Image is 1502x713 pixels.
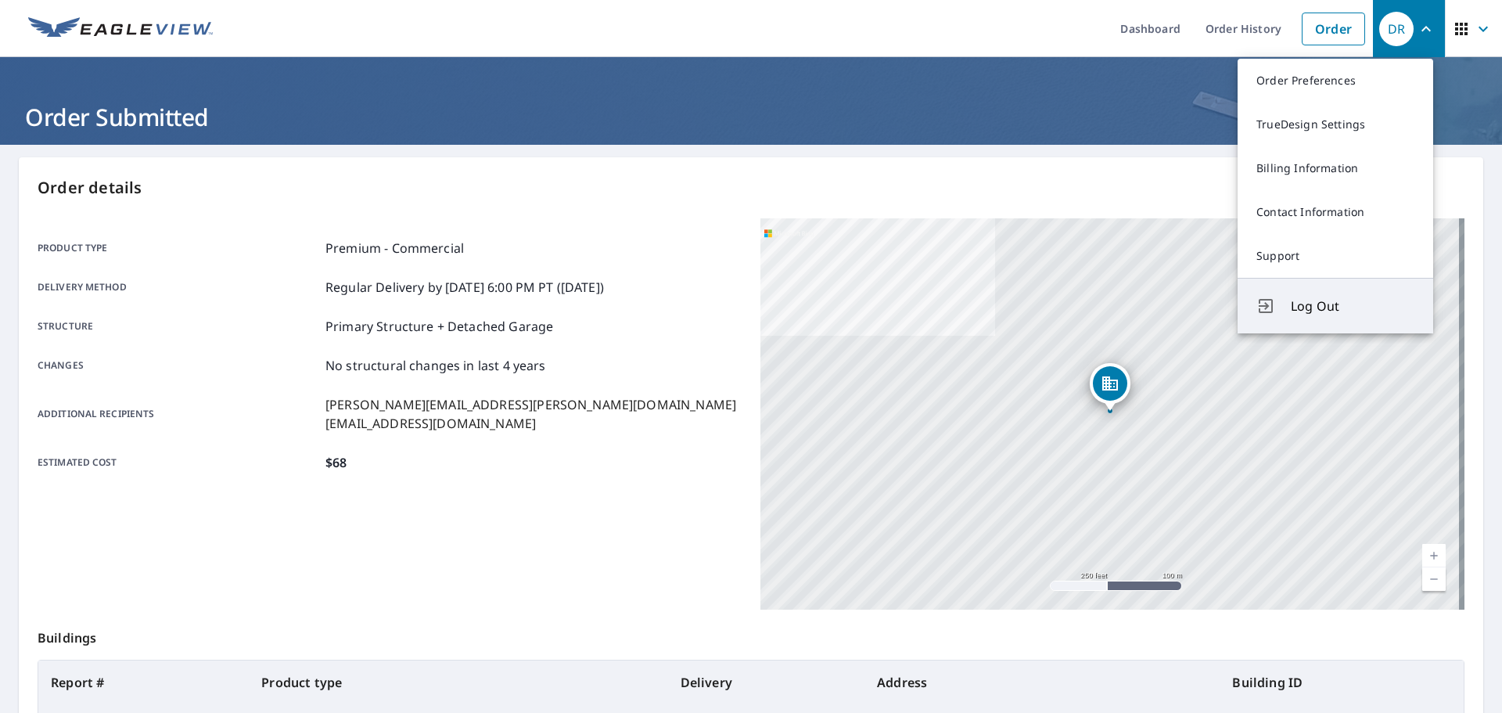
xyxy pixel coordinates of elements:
[1422,544,1446,567] a: Current Level 17, Zoom In
[1238,234,1433,278] a: Support
[38,239,319,257] p: Product type
[1238,146,1433,190] a: Billing Information
[1090,363,1130,412] div: Dropped pin, building 1, Commercial property, 5760 Midnight Pass Rd Sarasota, FL 34242
[19,101,1483,133] h1: Order Submitted
[668,661,864,704] th: Delivery
[38,176,1464,200] p: Order details
[1238,278,1433,333] button: Log Out
[38,317,319,336] p: Structure
[1238,103,1433,146] a: TrueDesign Settings
[1422,567,1446,591] a: Current Level 17, Zoom Out
[325,317,553,336] p: Primary Structure + Detached Garage
[325,356,546,375] p: No structural changes in last 4 years
[325,395,736,414] p: [PERSON_NAME][EMAIL_ADDRESS][PERSON_NAME][DOMAIN_NAME]
[38,278,319,297] p: Delivery method
[1220,661,1464,704] th: Building ID
[1302,13,1365,45] a: Order
[38,610,1464,660] p: Buildings
[1238,190,1433,234] a: Contact Information
[1238,59,1433,103] a: Order Preferences
[38,453,319,472] p: Estimated cost
[38,661,249,704] th: Report #
[325,278,604,297] p: Regular Delivery by [DATE] 6:00 PM PT ([DATE])
[325,414,736,433] p: [EMAIL_ADDRESS][DOMAIN_NAME]
[325,239,464,257] p: Premium - Commercial
[864,661,1220,704] th: Address
[1379,12,1414,46] div: DR
[38,395,319,433] p: Additional recipients
[38,356,319,375] p: Changes
[1291,297,1414,315] span: Log Out
[28,17,213,41] img: EV Logo
[325,453,347,472] p: $68
[249,661,667,704] th: Product type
